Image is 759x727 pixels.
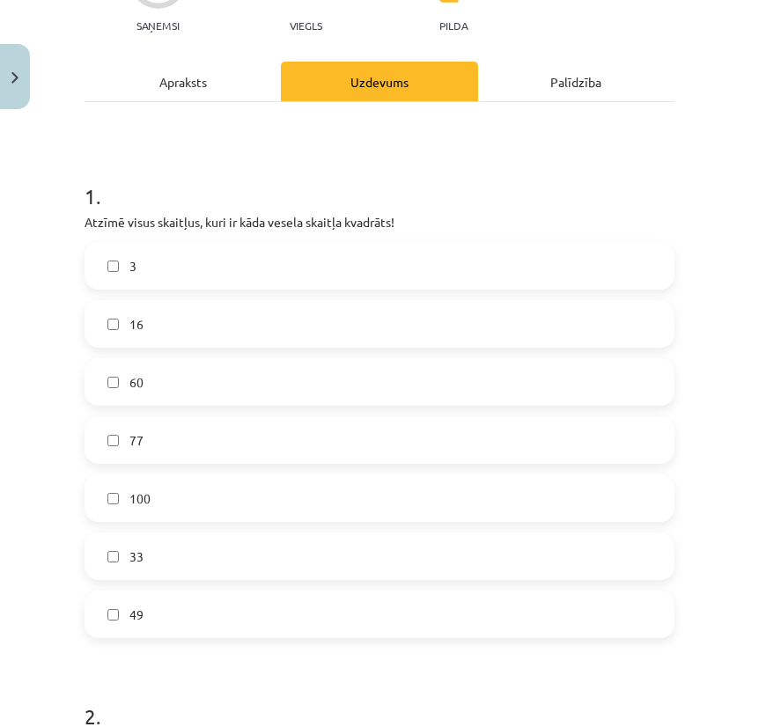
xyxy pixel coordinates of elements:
span: 16 [129,315,144,334]
input: 33 [107,551,119,562]
span: 3 [129,257,136,275]
div: Palīdzība [478,62,674,101]
div: Uzdevums [281,62,477,101]
h1: 1 . [85,153,674,208]
div: Apraksts [85,62,281,101]
p: Viegls [290,19,322,32]
input: 100 [107,493,119,504]
span: 49 [129,606,144,624]
input: 77 [107,435,119,446]
p: Atzīmē visus skaitļus, kuri ir kāda vesela skaitļa kvadrāts! [85,213,674,231]
input: 16 [107,319,119,330]
span: 33 [129,547,144,566]
input: 60 [107,377,119,388]
input: 49 [107,609,119,621]
span: 77 [129,431,144,450]
img: icon-close-lesson-0947bae3869378f0d4975bcd49f059093ad1ed9edebbc8119c70593378902aed.svg [11,72,18,84]
span: 60 [129,373,144,392]
p: Saņemsi [129,19,187,32]
p: pilda [439,19,468,32]
input: 3 [107,261,119,272]
span: 100 [129,489,151,508]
